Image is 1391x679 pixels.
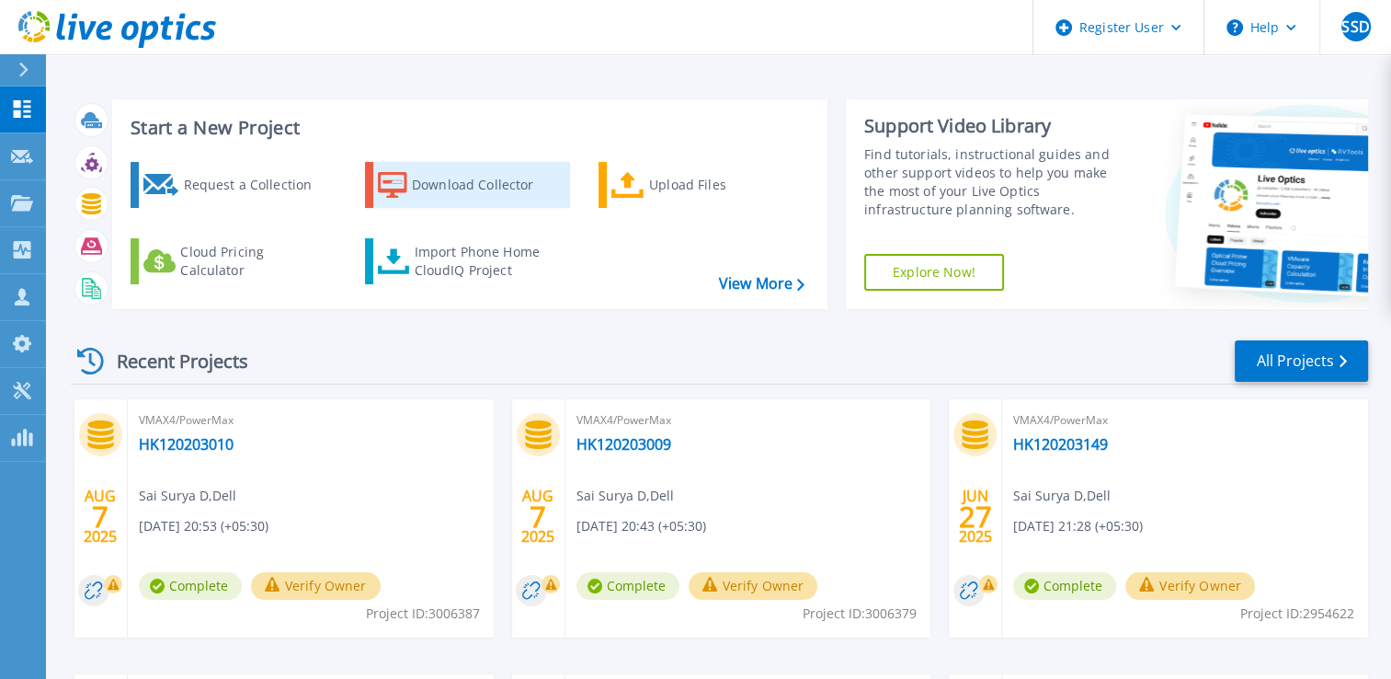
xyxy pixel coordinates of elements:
div: Upload Files [649,167,796,203]
span: [DATE] 20:53 (+05:30) [139,516,268,536]
span: 27 [959,509,992,524]
span: Sai Surya D , Dell [139,486,236,506]
a: View More [719,275,804,293]
span: 7 [530,509,546,524]
div: AUG 2025 [520,483,555,550]
button: Verify Owner [251,572,381,600]
span: Project ID: 2954622 [1240,604,1354,624]
a: HK120203009 [576,435,671,454]
div: Request a Collection [183,167,330,203]
a: Upload Files [599,162,804,208]
span: [DATE] 21:28 (+05:30) [1013,516,1143,536]
div: Download Collector [412,167,559,203]
span: SSD [1341,19,1369,34]
div: Recent Projects [71,339,273,384]
span: [DATE] 20:43 (+05:30) [576,516,706,536]
span: Sai Surya D , Dell [576,486,674,506]
div: Import Phone Home CloudIQ Project [414,243,557,280]
div: Support Video Library [864,114,1126,138]
span: Complete [139,572,242,600]
button: Verify Owner [1125,572,1255,600]
h3: Start a New Project [131,118,804,138]
span: Sai Surya D , Dell [1013,486,1111,506]
div: Cloud Pricing Calculator [180,243,327,280]
a: Cloud Pricing Calculator [131,238,336,284]
span: VMAX4/PowerMax [576,410,920,431]
div: Find tutorials, instructional guides and other support videos to help you make the most of your L... [864,145,1126,219]
span: 7 [92,509,108,524]
div: JUN 2025 [958,483,993,550]
span: Complete [576,572,679,600]
div: AUG 2025 [83,483,118,550]
span: VMAX4/PowerMax [139,410,483,431]
a: HK120203010 [139,435,234,454]
span: Project ID: 3006387 [366,604,480,624]
a: Download Collector [365,162,570,208]
button: Verify Owner [689,572,818,600]
a: All Projects [1235,340,1368,382]
span: Complete [1013,572,1116,600]
a: HK120203149 [1013,435,1108,454]
span: VMAX4/PowerMax [1013,410,1357,431]
span: Project ID: 3006379 [803,604,917,624]
a: Request a Collection [131,162,336,208]
a: Explore Now! [864,254,1004,291]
